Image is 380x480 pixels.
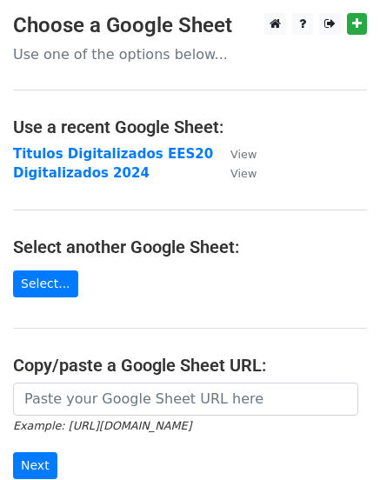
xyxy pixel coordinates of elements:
p: Use one of the options below... [13,45,367,63]
input: Next [13,452,57,479]
a: View [213,146,257,162]
h4: Use a recent Google Sheet: [13,117,367,137]
a: Digitalizados 2024 [13,165,150,181]
small: View [230,148,257,161]
h3: Choose a Google Sheet [13,13,367,38]
h4: Copy/paste a Google Sheet URL: [13,355,367,376]
small: View [230,167,257,180]
a: Titulos Digitalizados EES20 [13,146,213,162]
input: Paste your Google Sheet URL here [13,383,358,416]
a: Select... [13,270,78,297]
h4: Select another Google Sheet: [13,237,367,257]
a: View [213,165,257,181]
small: Example: [URL][DOMAIN_NAME] [13,419,191,432]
